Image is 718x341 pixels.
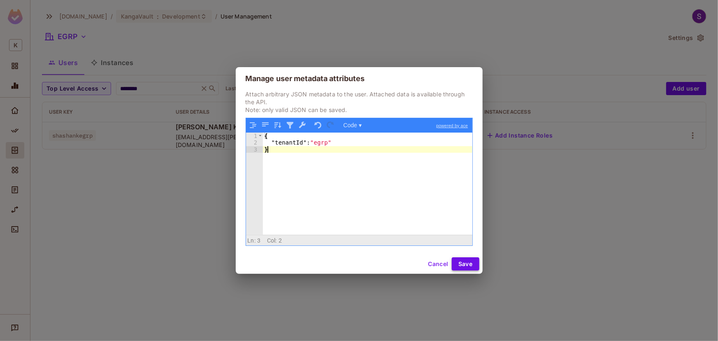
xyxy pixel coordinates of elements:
button: Redo (Ctrl+Shift+Z) [325,120,336,131]
button: Repair JSON: fix quotes and escape characters, remove comments and JSONP notation, turn JavaScrip... [297,120,308,131]
h2: Manage user metadata attributes [236,67,483,90]
div: 2 [246,139,263,146]
button: Undo last action (Ctrl+Z) [313,120,323,131]
div: 3 [246,146,263,153]
button: Code ▾ [341,120,365,131]
button: Save [452,257,479,271]
button: Filter, sort, or transform contents [285,120,295,131]
button: Sort contents [272,120,283,131]
span: Ln: [248,237,256,244]
span: 3 [257,237,260,244]
p: Attach arbitrary JSON metadata to the user. Attached data is available through the API. Note: onl... [246,90,473,114]
button: Compact JSON data, remove all whitespaces (Ctrl+Shift+I) [260,120,271,131]
span: 2 [279,237,282,244]
div: 1 [246,133,263,139]
span: Col: [267,237,277,244]
button: Cancel [425,257,451,271]
a: powered by ace [432,118,472,133]
button: Format JSON data, with proper indentation and line feeds (Ctrl+I) [248,120,258,131]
